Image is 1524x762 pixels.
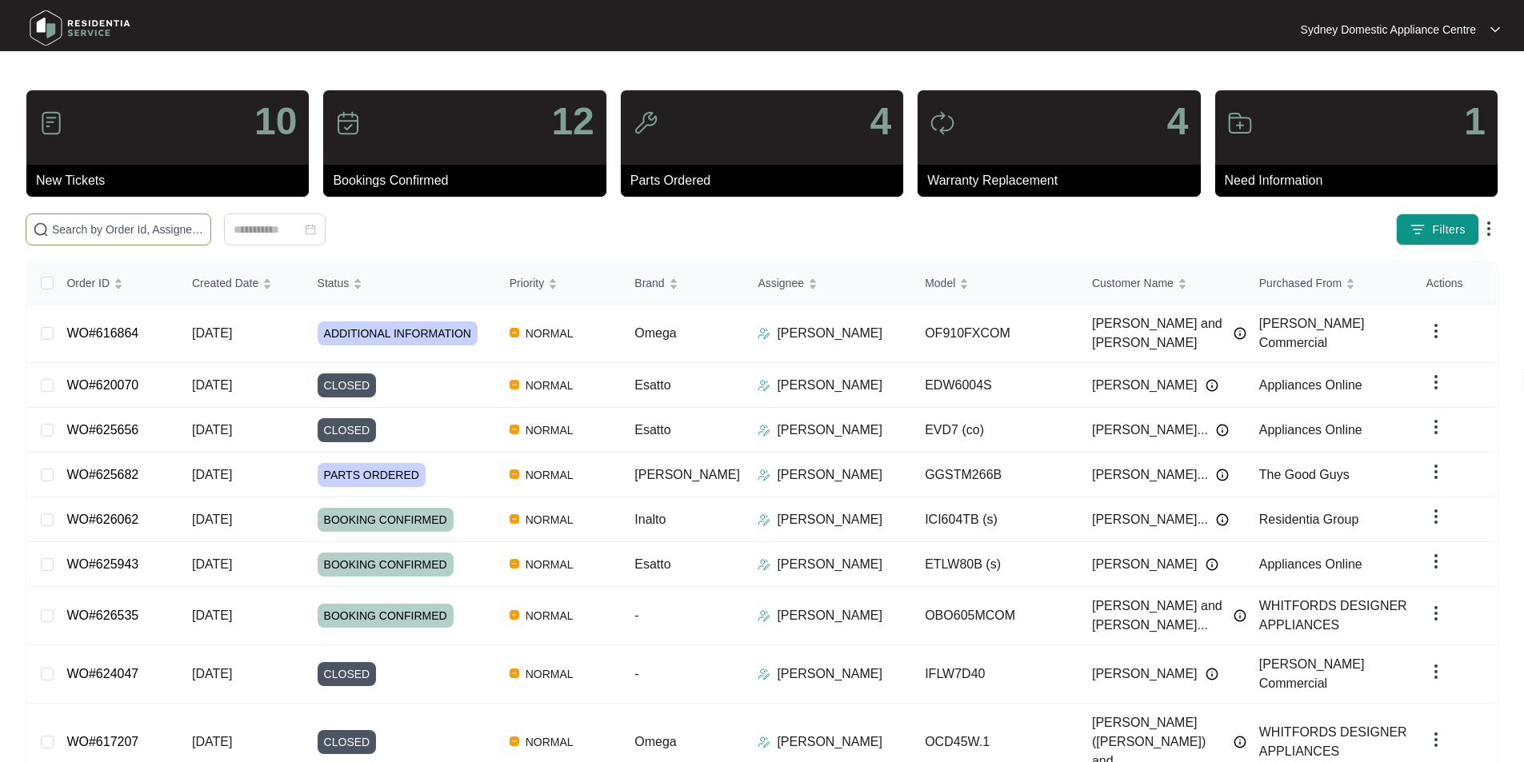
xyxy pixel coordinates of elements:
img: Assigner Icon [758,558,770,571]
span: [PERSON_NAME] Commercial [1259,657,1365,690]
span: Appliances Online [1259,557,1362,571]
span: NORMAL [519,606,580,625]
img: Info icon [1216,424,1229,437]
img: dropdown arrow [1426,373,1446,392]
span: [PERSON_NAME] [1092,664,1198,684]
img: Vercel Logo [510,328,519,337]
td: EVD7 (co) [912,408,1079,453]
img: Assigner Icon [758,736,770,748]
th: Assignee [745,262,912,305]
img: dropdown arrow [1426,462,1446,481]
p: 4 [1167,102,1189,141]
p: 4 [870,102,891,141]
td: OF910FXCOM [912,305,1079,363]
img: Vercel Logo [510,380,519,389]
p: [PERSON_NAME] [777,465,882,485]
span: Model [925,274,955,292]
span: [PERSON_NAME]... [1092,465,1208,485]
span: Filters [1432,221,1466,238]
img: Info icon [1206,668,1218,680]
img: Assigner Icon [758,469,770,481]
span: [PERSON_NAME]... [1092,510,1208,529]
th: Model [912,262,1079,305]
span: WHITFORDS DESIGNER APPLIANCES [1259,725,1407,758]
p: New Tickets [36,171,309,190]
span: WHITFORDS DESIGNER APPLIANCES [1259,599,1407,632]
img: Assigner Icon [758,609,770,622]
p: 10 [254,102,297,141]
p: [PERSON_NAME] [777,555,882,574]
span: Purchased From [1259,274,1342,292]
img: Vercel Logo [510,610,519,620]
span: Order ID [66,274,110,292]
img: Vercel Logo [510,736,519,746]
th: Order ID [54,262,179,305]
th: Actions [1414,262,1497,305]
span: NORMAL [519,465,580,485]
a: WO#626535 [66,608,138,622]
span: [PERSON_NAME] and [PERSON_NAME] [1092,314,1226,353]
a: WO#624047 [66,667,138,680]
p: Parts Ordered [630,171,903,190]
a: WO#617207 [66,735,138,748]
img: search-icon [33,221,49,237]
img: dropdown arrow [1490,26,1500,34]
td: EDW6004S [912,363,1079,408]
img: Assigner Icon [758,513,770,526]
img: icon [335,110,361,136]
span: - [634,667,638,680]
span: NORMAL [519,376,580,395]
img: Info icon [1234,327,1246,340]
span: Created Date [192,274,258,292]
img: residentia service logo [24,4,136,52]
a: WO#625656 [66,423,138,437]
img: icon [633,110,658,136]
img: dropdown arrow [1426,604,1446,623]
span: [PERSON_NAME] [634,468,740,481]
span: [DATE] [192,735,232,748]
img: Vercel Logo [510,469,519,479]
img: icon [38,110,64,136]
span: Residentia Group [1259,513,1359,526]
span: Appliances Online [1259,423,1362,437]
span: [DATE] [192,326,232,340]
img: Info icon [1216,469,1229,481]
span: [DATE] [192,423,232,437]
span: BOOKING CONFIRMED [318,604,454,628]
span: [PERSON_NAME]... [1092,421,1208,440]
img: Vercel Logo [510,559,519,569]
img: Vercel Logo [510,425,519,434]
img: Assigner Icon [758,424,770,437]
p: Need Information [1225,171,1498,190]
span: [DATE] [192,667,232,680]
img: Vercel Logo [510,514,519,524]
img: Assigner Icon [758,668,770,680]
img: Info icon [1234,736,1246,748]
img: dropdown arrow [1479,219,1498,238]
img: dropdown arrow [1426,730,1446,749]
td: OBO605MCOM [912,587,1079,645]
span: Inalto [634,513,666,526]
th: Created Date [179,262,305,305]
td: IFLW7D40 [912,645,1079,704]
span: Brand [634,274,664,292]
img: Info icon [1206,379,1218,392]
button: filter iconFilters [1396,213,1479,245]
img: dropdown arrow [1426,417,1446,437]
th: Brand [622,262,745,305]
span: Omega [634,326,676,340]
p: [PERSON_NAME] [777,606,882,625]
th: Customer Name [1079,262,1246,305]
span: [DATE] [192,557,232,571]
th: Purchased From [1246,262,1414,305]
span: NORMAL [519,510,580,529]
span: [PERSON_NAME] Commercial [1259,317,1365,349]
span: Priority [510,274,545,292]
span: [PERSON_NAME] [1092,555,1198,574]
p: [PERSON_NAME] [777,664,882,684]
span: CLOSED [318,373,377,397]
img: filter icon [1410,221,1426,237]
p: [PERSON_NAME] [777,421,882,440]
span: - [634,608,638,622]
span: NORMAL [519,664,580,684]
